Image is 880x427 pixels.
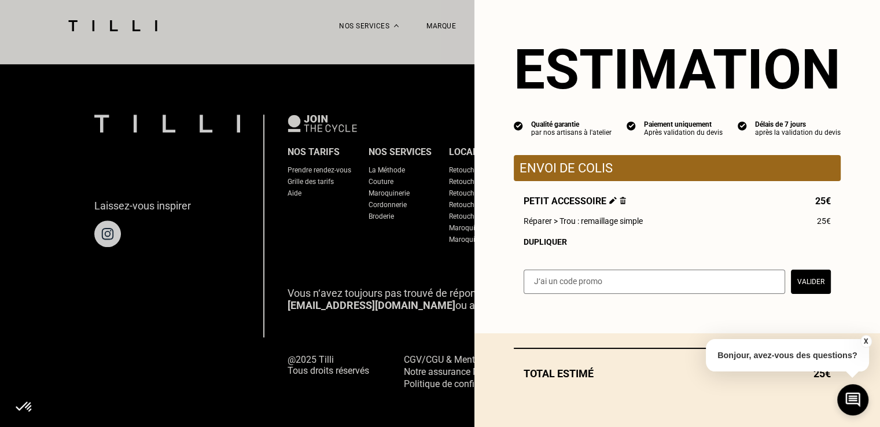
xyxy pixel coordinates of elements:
div: après la validation du devis [755,128,841,137]
div: Paiement uniquement [644,120,723,128]
section: Estimation [514,37,841,102]
div: Après validation du devis [644,128,723,137]
div: Qualité garantie [531,120,612,128]
button: Valider [791,270,831,294]
span: Petit accessoire [524,196,626,207]
input: J‘ai un code promo [524,270,785,294]
div: Total estimé [514,367,841,380]
p: Envoi de colis [520,161,835,175]
img: icon list info [514,120,523,131]
img: icon list info [738,120,747,131]
img: Éditer [609,197,617,204]
span: 25€ [815,196,831,207]
img: icon list info [627,120,636,131]
span: 25€ [817,216,831,226]
button: X [860,335,871,348]
img: Supprimer [620,197,626,204]
div: Dupliquer [524,237,831,246]
p: Bonjour, avez-vous des questions? [706,339,869,371]
div: par nos artisans à l'atelier [531,128,612,137]
span: Réparer > Trou : remaillage simple [524,216,643,226]
div: Délais de 7 jours [755,120,841,128]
